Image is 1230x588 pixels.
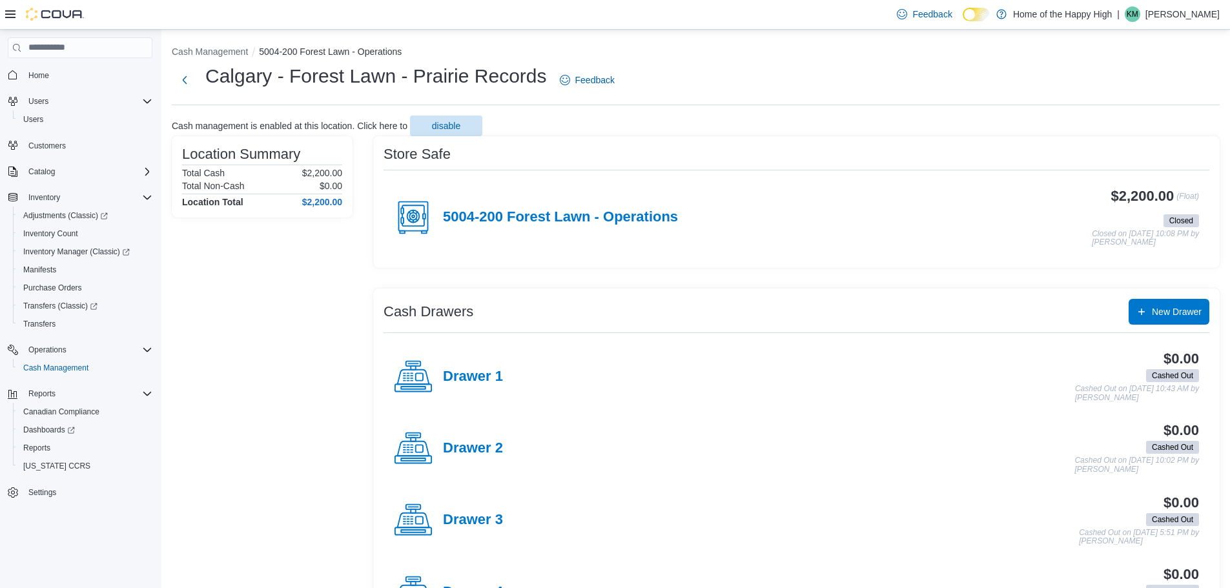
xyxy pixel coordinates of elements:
button: Operations [23,342,72,358]
h4: $2,200.00 [302,197,342,207]
h3: $2,200.00 [1111,188,1174,204]
p: Cashed Out on [DATE] 10:43 AM by [PERSON_NAME] [1075,385,1199,402]
button: Inventory [3,188,158,207]
span: Adjustments (Classic) [18,208,152,223]
div: Kiona Moul [1125,6,1140,22]
button: Reports [13,439,158,457]
h3: $0.00 [1163,423,1199,438]
span: Operations [28,345,67,355]
button: Users [3,92,158,110]
span: Dashboards [18,422,152,438]
h4: Drawer 1 [443,369,503,385]
span: Purchase Orders [23,283,82,293]
span: Reports [28,389,56,399]
button: [US_STATE] CCRS [13,457,158,475]
span: Home [23,67,152,83]
span: Manifests [18,262,152,278]
p: (Float) [1176,188,1199,212]
span: Transfers [23,319,56,329]
button: Users [23,94,54,109]
h3: Store Safe [384,147,451,162]
h4: Drawer 2 [443,440,503,457]
p: Home of the Happy High [1013,6,1112,22]
span: Cashed Out [1152,514,1193,525]
h3: Location Summary [182,147,300,162]
a: Inventory Count [18,226,83,241]
span: Canadian Compliance [23,407,99,417]
h4: 5004-200 Forest Lawn - Operations [443,209,678,226]
span: New Drawer [1152,305,1202,318]
a: Reports [18,440,56,456]
span: Operations [23,342,152,358]
span: Closed [1163,214,1199,227]
span: Washington CCRS [18,458,152,474]
span: Cashed Out [1152,370,1193,381]
span: Reports [23,386,152,401]
a: Dashboards [13,421,158,439]
button: 5004-200 Forest Lawn - Operations [259,46,402,57]
span: Catalog [28,167,55,177]
span: Home [28,70,49,81]
span: Inventory Manager (Classic) [18,244,152,259]
h3: $0.00 [1163,495,1199,511]
button: Settings [3,483,158,502]
h4: Location Total [182,197,243,207]
a: Feedback [555,67,620,93]
span: Inventory Manager (Classic) [23,247,130,257]
span: Catalog [23,164,152,179]
a: Dashboards [18,422,80,438]
h3: Cash Drawers [384,304,473,319]
button: Next [172,67,198,93]
p: Cashed Out on [DATE] 5:51 PM by [PERSON_NAME] [1079,529,1199,546]
a: Feedback [892,1,957,27]
span: Adjustments (Classic) [23,210,108,221]
button: disable [410,116,482,136]
h3: $0.00 [1163,567,1199,582]
nav: Complex example [8,61,152,536]
span: Customers [28,141,66,151]
span: Users [23,114,43,125]
p: $0.00 [320,181,342,191]
span: Cashed Out [1146,369,1199,382]
button: Home [3,66,158,85]
a: Transfers (Classic) [18,298,103,314]
button: Manifests [13,261,158,279]
span: Settings [23,484,152,500]
button: Catalog [3,163,158,181]
span: Customers [23,137,152,154]
span: Inventory Count [18,226,152,241]
span: [US_STATE] CCRS [23,461,90,471]
p: $2,200.00 [302,168,342,178]
span: Cashed Out [1146,441,1199,454]
h6: Total Cash [182,168,225,178]
h1: Calgary - Forest Lawn - Prairie Records [205,63,547,89]
span: Reports [23,443,50,453]
a: Inventory Manager (Classic) [13,243,158,261]
span: Closed [1169,215,1193,227]
p: Cashed Out on [DATE] 10:02 PM by [PERSON_NAME] [1074,456,1199,474]
img: Cova [26,8,84,21]
a: Adjustments (Classic) [13,207,158,225]
a: Users [18,112,48,127]
button: New Drawer [1129,299,1209,325]
a: Home [23,68,54,83]
span: Inventory [28,192,60,203]
a: Manifests [18,262,61,278]
span: Purchase Orders [18,280,152,296]
button: Inventory [23,190,65,205]
span: Manifests [23,265,56,275]
span: Cashed Out [1152,441,1193,453]
span: Transfers (Classic) [23,301,97,311]
p: Closed on [DATE] 10:08 PM by [PERSON_NAME] [1092,230,1199,247]
button: Cash Management [172,46,248,57]
p: | [1117,6,1120,22]
span: disable [432,119,460,132]
nav: An example of EuiBreadcrumbs [172,45,1220,61]
input: Dark Mode [963,8,990,21]
button: Inventory Count [13,225,158,243]
a: Transfers [18,316,61,332]
h3: $0.00 [1163,351,1199,367]
span: KM [1127,6,1138,22]
span: Inventory [23,190,152,205]
a: Cash Management [18,360,94,376]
